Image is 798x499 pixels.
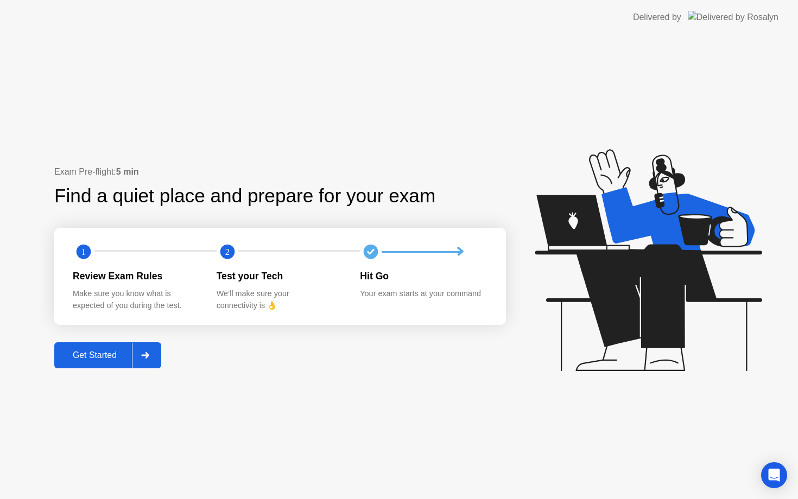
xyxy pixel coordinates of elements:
[633,11,681,24] div: Delivered by
[360,269,486,283] div: Hit Go
[217,288,343,311] div: We’ll make sure your connectivity is 👌
[58,350,132,360] div: Get Started
[688,11,778,23] img: Delivered by Rosalyn
[54,182,437,210] div: Find a quiet place and prepare for your exam
[225,247,230,257] text: 2
[217,269,343,283] div: Test your Tech
[116,167,139,176] b: 5 min
[761,462,787,488] div: Open Intercom Messenger
[54,342,161,368] button: Get Started
[360,288,486,300] div: Your exam starts at your command
[73,269,199,283] div: Review Exam Rules
[54,165,506,178] div: Exam Pre-flight:
[81,247,86,257] text: 1
[73,288,199,311] div: Make sure you know what is expected of you during the test.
